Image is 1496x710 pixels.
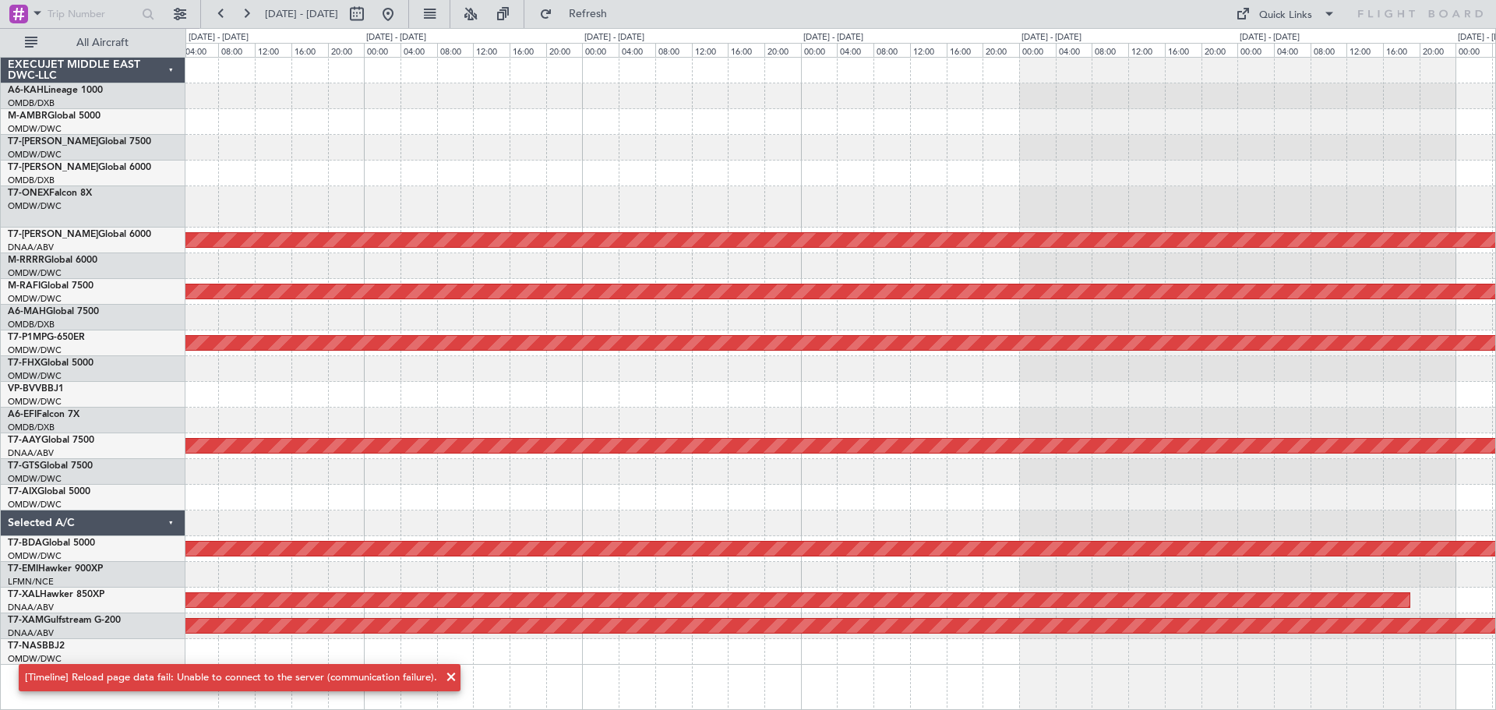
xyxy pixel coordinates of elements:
span: T7-XAL [8,590,40,599]
div: 00:00 [1237,43,1274,57]
div: 00:00 [582,43,619,57]
span: T7-P1MP [8,333,47,342]
span: T7-[PERSON_NAME] [8,230,98,239]
a: DNAA/ABV [8,627,54,639]
span: VP-BVV [8,384,41,394]
a: OMDB/DXB [8,175,55,186]
a: T7-FHXGlobal 5000 [8,359,93,368]
input: Trip Number [48,2,137,26]
a: T7-XAMGulfstream G-200 [8,616,121,625]
a: OMDW/DWC [8,550,62,562]
span: T7-NAS [8,641,42,651]
span: T7-AAY [8,436,41,445]
span: T7-GTS [8,461,40,471]
a: A6-MAHGlobal 7500 [8,307,99,316]
a: T7-[PERSON_NAME]Global 6000 [8,230,151,239]
div: 12:00 [692,43,729,57]
span: Refresh [556,9,621,19]
div: 16:00 [947,43,983,57]
span: M-RRRR [8,256,44,265]
span: T7-[PERSON_NAME] [8,163,98,172]
div: 08:00 [1311,43,1347,57]
div: 08:00 [1092,43,1128,57]
a: OMDW/DWC [8,370,62,382]
div: 04:00 [182,43,219,57]
a: M-AMBRGlobal 5000 [8,111,101,121]
div: 00:00 [364,43,400,57]
button: Quick Links [1228,2,1343,26]
div: 00:00 [801,43,838,57]
div: 04:00 [1056,43,1092,57]
div: [DATE] - [DATE] [189,31,249,44]
a: DNAA/ABV [8,602,54,613]
a: T7-ONEXFalcon 8X [8,189,92,198]
div: [DATE] - [DATE] [1240,31,1300,44]
span: T7-XAM [8,616,44,625]
span: T7-AIX [8,487,37,496]
a: DNAA/ABV [8,447,54,459]
a: OMDB/DXB [8,97,55,109]
a: OMDW/DWC [8,267,62,279]
div: 20:00 [983,43,1019,57]
span: A6-EFI [8,410,37,419]
div: 16:00 [291,43,328,57]
div: 04:00 [400,43,437,57]
a: A6-KAHLineage 1000 [8,86,103,95]
a: OMDB/DXB [8,319,55,330]
a: LFMN/NCE [8,576,54,588]
div: 08:00 [437,43,474,57]
div: [DATE] - [DATE] [584,31,644,44]
a: OMDW/DWC [8,123,62,135]
div: [Timeline] Reload page data fail: Unable to connect to the server (communication failure). [25,670,437,686]
a: OMDW/DWC [8,396,62,408]
div: Quick Links [1259,8,1312,23]
span: A6-MAH [8,307,46,316]
div: 12:00 [255,43,291,57]
a: M-RRRRGlobal 6000 [8,256,97,265]
a: T7-EMIHawker 900XP [8,564,103,574]
span: T7-[PERSON_NAME] [8,137,98,147]
div: 20:00 [1201,43,1238,57]
div: 20:00 [1420,43,1456,57]
a: T7-NASBBJ2 [8,641,65,651]
a: OMDW/DWC [8,344,62,356]
span: T7-BDA [8,539,42,548]
div: 08:00 [218,43,255,57]
div: 16:00 [1165,43,1201,57]
div: [DATE] - [DATE] [366,31,426,44]
div: 16:00 [728,43,764,57]
div: 12:00 [473,43,510,57]
div: 20:00 [328,43,365,57]
div: 04:00 [1274,43,1311,57]
div: 20:00 [764,43,801,57]
div: 12:00 [1346,43,1383,57]
div: 08:00 [655,43,692,57]
a: T7-P1MPG-650ER [8,333,85,342]
a: T7-AAYGlobal 7500 [8,436,94,445]
span: A6-KAH [8,86,44,95]
a: OMDW/DWC [8,499,62,510]
button: All Aircraft [17,30,169,55]
a: OMDB/DXB [8,422,55,433]
div: [DATE] - [DATE] [1021,31,1081,44]
a: VP-BVVBBJ1 [8,384,64,394]
span: M-AMBR [8,111,48,121]
div: 12:00 [910,43,947,57]
a: T7-BDAGlobal 5000 [8,539,95,548]
div: 16:00 [1383,43,1420,57]
a: OMDW/DWC [8,293,62,305]
a: T7-AIXGlobal 5000 [8,487,90,496]
a: OMDW/DWC [8,200,62,212]
span: T7-ONEX [8,189,49,198]
a: T7-GTSGlobal 7500 [8,461,93,471]
span: T7-EMI [8,564,38,574]
div: 00:00 [1019,43,1056,57]
span: T7-FHX [8,359,41,368]
a: DNAA/ABV [8,242,54,253]
a: M-RAFIGlobal 7500 [8,281,93,291]
div: 20:00 [546,43,583,57]
a: OMDW/DWC [8,473,62,485]
div: 04:00 [619,43,655,57]
span: M-RAFI [8,281,41,291]
a: OMDW/DWC [8,149,62,161]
